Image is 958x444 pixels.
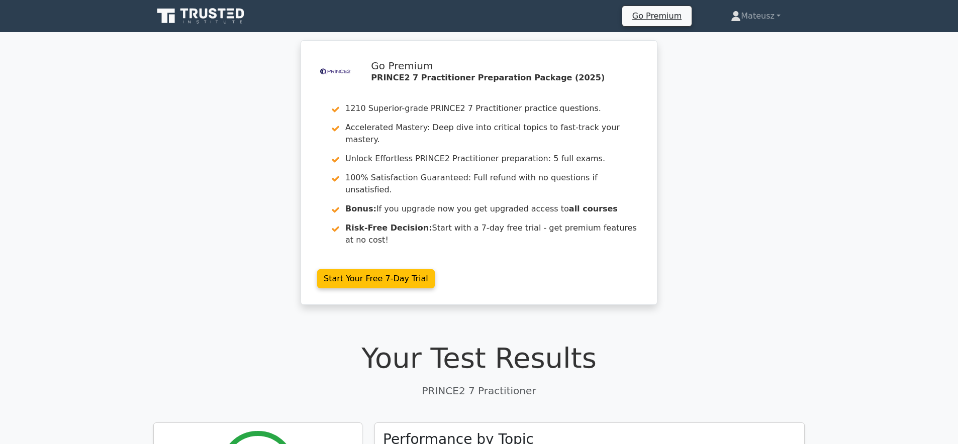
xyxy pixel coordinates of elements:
[317,269,435,288] a: Start Your Free 7-Day Trial
[707,6,805,26] a: Mateusz
[153,341,805,375] h1: Your Test Results
[153,383,805,398] p: PRINCE2 7 Practitioner
[626,9,688,23] a: Go Premium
